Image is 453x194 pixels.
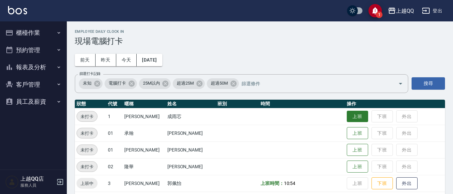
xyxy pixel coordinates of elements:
th: 姓名 [166,100,216,108]
button: 前天 [75,54,96,66]
div: 超過50M [207,78,239,89]
th: 時間 [259,100,345,108]
td: 隆華 [123,158,166,175]
button: 搜尋 [412,77,445,90]
button: 昨天 [96,54,116,66]
td: 郭佩怡 [166,175,216,192]
td: [PERSON_NAME] [166,125,216,141]
th: 狀態 [75,100,106,108]
span: 超過25M [173,80,198,87]
b: 上班時間： [261,181,284,186]
span: 未知 [79,80,96,87]
td: 1 [106,108,123,125]
td: 02 [106,158,123,175]
span: 上班中 [77,180,98,187]
td: [PERSON_NAME] [166,158,216,175]
button: 員工及薪資 [3,93,64,110]
div: 25M以內 [139,78,171,89]
th: 暱稱 [123,100,166,108]
span: 1 [376,11,383,18]
span: 未打卡 [77,113,97,120]
td: 承翰 [123,125,166,141]
button: 上越QQ [385,4,417,18]
img: Logo [8,6,27,14]
label: 篩選打卡記錄 [80,71,101,76]
td: [PERSON_NAME] [123,108,166,125]
button: 上班 [347,144,368,156]
td: [PERSON_NAME] [123,175,166,192]
th: 班別 [216,100,259,108]
button: 今天 [116,54,137,66]
button: 櫃檯作業 [3,24,64,41]
span: 未打卡 [77,130,97,137]
h2: Employee Daily Clock In [75,29,445,34]
button: 客戶管理 [3,76,64,93]
input: 篩選條件 [240,78,387,89]
button: save [368,4,382,17]
button: 上班 [347,127,368,139]
button: [DATE] [137,54,162,66]
td: 成雨芯 [166,108,216,125]
div: 超過25M [173,78,205,89]
button: 外出 [396,177,418,190]
th: 代號 [106,100,123,108]
td: [PERSON_NAME] [166,141,216,158]
span: 超過50M [207,80,232,87]
button: 上班 [347,111,368,122]
div: 上越QQ [396,7,414,15]
button: Open [395,78,406,89]
td: [PERSON_NAME] [123,141,166,158]
div: 未知 [79,78,103,89]
button: 下班 [371,177,393,190]
span: 未打卡 [77,147,97,154]
h3: 現場電腦打卡 [75,36,445,46]
th: 操作 [345,100,445,108]
button: 預約管理 [3,41,64,59]
span: 10:54 [284,181,296,186]
button: 報表及分析 [3,59,64,76]
button: 登出 [419,5,445,17]
div: 電腦打卡 [105,78,137,89]
p: 服務人員 [20,182,54,188]
span: 電腦打卡 [105,80,130,87]
h5: 上越QQ店 [20,176,54,182]
td: 3 [106,175,123,192]
td: 01 [106,141,123,158]
td: 01 [106,125,123,141]
button: 上班 [347,161,368,173]
span: 25M以內 [139,80,164,87]
img: Person [5,175,19,189]
span: 未打卡 [77,163,97,170]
